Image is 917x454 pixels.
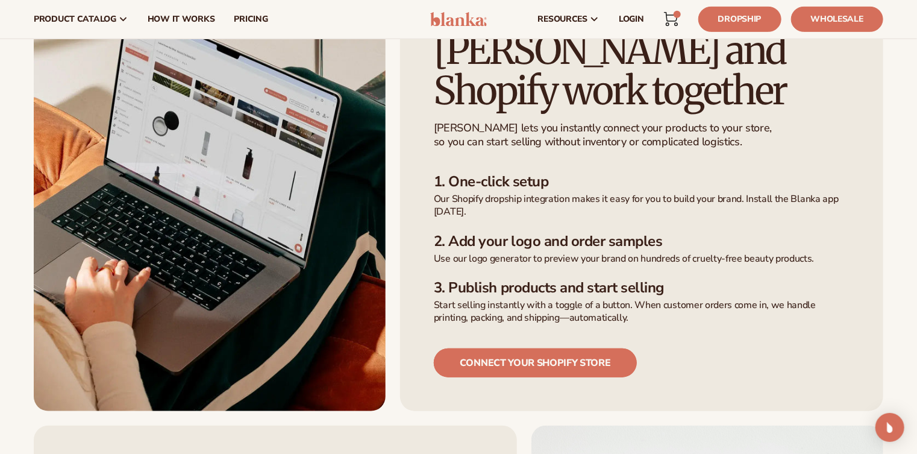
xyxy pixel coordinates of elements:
span: LOGIN [619,14,644,24]
h3: 1. One-click setup [434,173,850,191]
p: Start selling instantly with a toggle of a button. When customer orders come in, we handle printi... [434,299,850,324]
span: product catalog [34,14,116,24]
span: pricing [234,14,268,24]
a: Wholesale [791,7,883,32]
h3: 2. Add your logo and order samples [434,233,850,250]
span: resources [538,14,587,24]
div: Open Intercom Messenger [875,413,904,442]
a: Dropship [698,7,781,32]
p: Use our logo generator to preview your brand on hundreds of cruelty-free beauty products. [434,253,850,265]
img: logo [430,12,487,27]
p: [PERSON_NAME] lets you instantly connect your products to your store, so you can start selling wi... [434,121,774,150]
a: Connect your shopify store [434,348,637,377]
p: Our Shopify dropship integration makes it easy for you to build your brand. Install the Blanka ap... [434,193,850,218]
h3: 3. Publish products and start selling [434,279,850,297]
span: How It Works [148,14,215,24]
